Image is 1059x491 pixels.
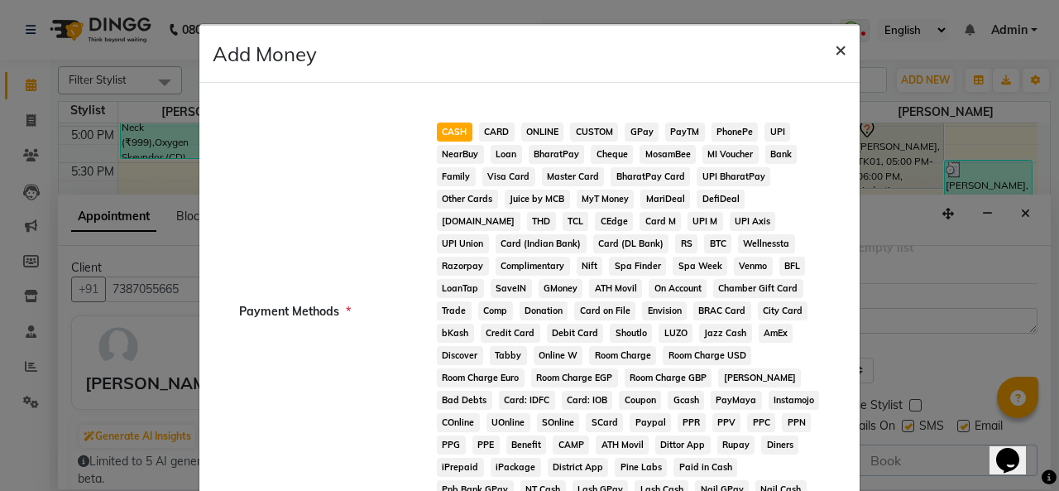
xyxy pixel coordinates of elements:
span: Bank [765,145,798,164]
span: iPrepaid [437,458,484,477]
span: PPE [472,436,500,455]
span: Other Cards [437,190,498,209]
span: CEdge [595,212,633,231]
span: BharatPay Card [611,167,690,186]
span: Master Card [542,167,605,186]
span: Cheque [591,145,633,164]
h4: Add Money [213,39,317,69]
span: AmEx [759,324,793,343]
span: UPI Union [437,234,489,253]
span: TCL [563,212,589,231]
span: THD [527,212,556,231]
span: On Account [649,279,707,298]
button: Close [822,26,860,72]
span: ONLINE [521,123,564,142]
span: Gcash [668,391,704,410]
span: City Card [758,301,808,320]
span: Paypal [630,413,671,432]
span: Venmo [734,257,773,276]
iframe: chat widget [990,425,1042,474]
span: PPC [747,413,775,432]
span: GPay [625,123,659,142]
span: Rupay [717,436,755,455]
span: Complimentary [496,257,570,276]
span: Discover [437,346,483,365]
span: District App [548,458,609,477]
span: CASH [437,123,472,142]
span: Room Charge USD [663,346,751,365]
span: Room Charge EGP [531,368,618,388]
span: Paid in Cash [673,458,737,477]
span: Tabby [490,346,527,365]
span: UPI [764,123,790,142]
span: Spa Week [673,257,727,276]
span: Diners [761,436,798,455]
span: Trade [437,301,472,320]
span: BTC [704,234,731,253]
span: Card: IDFC [499,391,555,410]
span: Chamber Gift Card [713,279,803,298]
span: Loan [491,145,522,164]
span: DefiDeal [697,190,745,209]
span: GMoney [539,279,583,298]
span: UPI Axis [730,212,776,231]
span: Donation [520,301,568,320]
span: BharatPay [529,145,585,164]
span: PPN [782,413,811,432]
span: LUZO [659,324,692,343]
span: SOnline [537,413,580,432]
span: Credit Card [481,324,540,343]
span: MyT Money [577,190,635,209]
span: MI Voucher [702,145,759,164]
span: Bad Debts [437,391,492,410]
span: iPackage [491,458,541,477]
span: Pine Labs [615,458,667,477]
span: Payment Methods [239,303,351,320]
span: [DOMAIN_NAME] [437,212,520,231]
span: Jazz Cash [699,324,752,343]
span: Nift [577,257,603,276]
span: Spa Finder [609,257,666,276]
span: Family [437,167,476,186]
span: PPV [712,413,741,432]
span: UPI BharatPay [697,167,770,186]
span: Juice by MCB [505,190,570,209]
span: MariDeal [640,190,690,209]
span: CAMP [553,436,589,455]
span: Room Charge [589,346,656,365]
span: × [835,36,846,61]
span: UPI M [688,212,723,231]
span: PayMaya [711,391,762,410]
span: BFL [779,257,806,276]
span: UOnline [486,413,530,432]
span: Shoutlo [610,324,652,343]
span: [PERSON_NAME] [718,368,801,388]
span: Instamojo [769,391,820,410]
span: PhonePe [712,123,759,142]
span: Card (DL Bank) [593,234,669,253]
span: LoanTap [437,279,484,298]
span: Wellnessta [738,234,795,253]
span: Room Charge GBP [625,368,712,388]
span: ATH Movil [596,436,649,455]
span: PPR [678,413,706,432]
span: Razorpay [437,257,489,276]
span: Envision [642,301,687,320]
span: Online W [534,346,583,365]
span: NearBuy [437,145,484,164]
span: PPG [437,436,466,455]
span: Dittor App [655,436,711,455]
span: bKash [437,324,474,343]
span: Benefit [506,436,547,455]
span: Comp [478,301,513,320]
span: Visa Card [482,167,535,186]
span: ATH Movil [589,279,642,298]
span: Card (Indian Bank) [496,234,587,253]
span: CARD [479,123,515,142]
span: Debit Card [547,324,604,343]
span: BRAC Card [693,301,751,320]
span: Card: IOB [562,391,613,410]
span: SCard [586,413,623,432]
span: RS [675,234,697,253]
span: Coupon [619,391,661,410]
